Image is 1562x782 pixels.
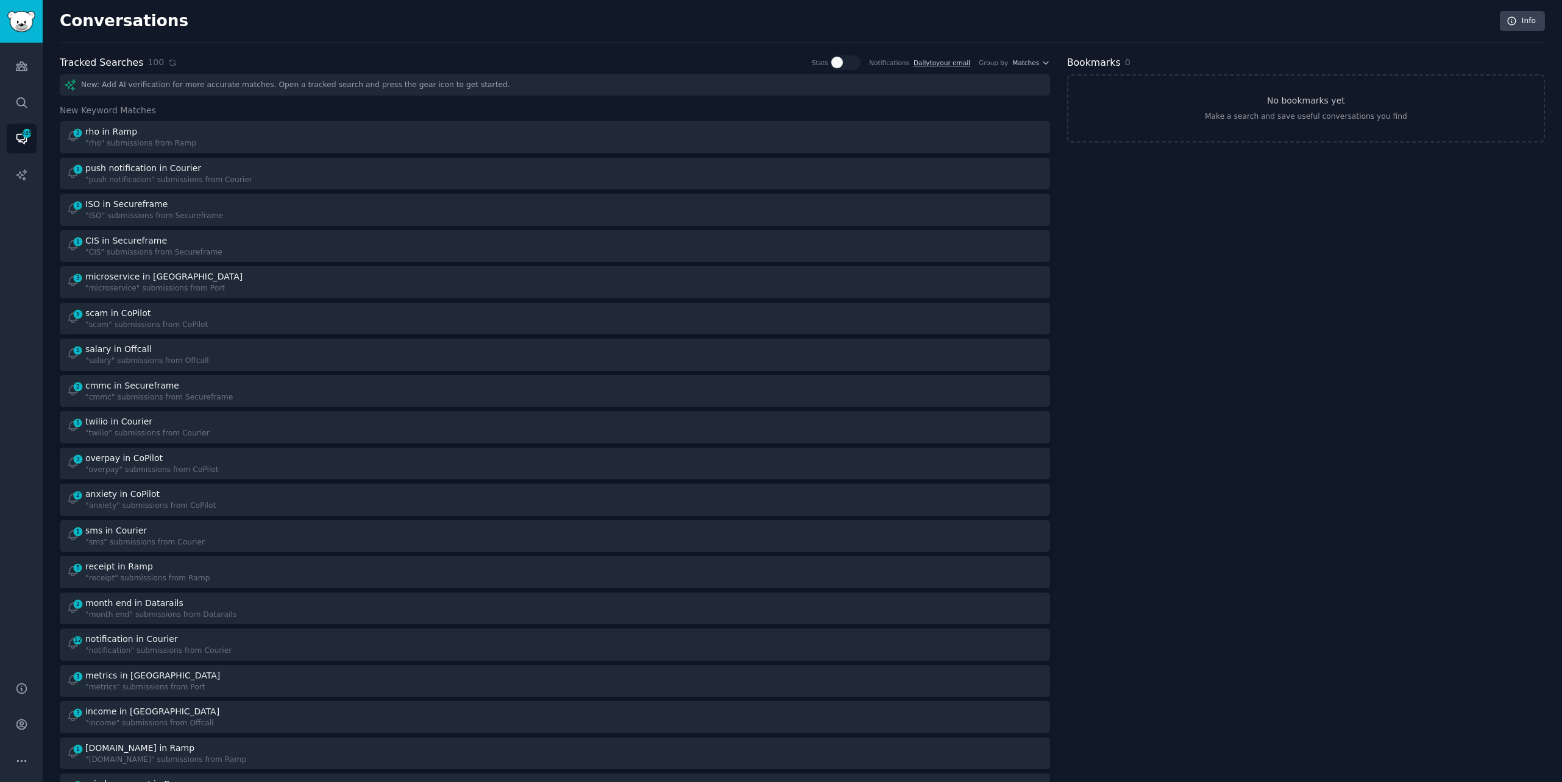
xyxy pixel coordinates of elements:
div: salary in Offcall [85,343,152,356]
span: 1 [73,201,83,210]
div: income in [GEOGRAPHIC_DATA] [85,705,219,718]
h2: Tracked Searches [60,55,143,71]
a: 2anxiety in CoPilot"anxiety" submissions from CoPilot [60,484,1050,516]
div: receipt in Ramp [85,560,153,573]
div: anxiety in CoPilot [85,488,160,501]
div: ISO in Secureframe [85,198,168,211]
a: 3metrics in [GEOGRAPHIC_DATA]"metrics" submissions from Port [60,665,1050,697]
div: "ISO" submissions from Secureframe [85,211,223,222]
a: Info [1500,11,1545,32]
a: 1twilio in Courier"twilio" submissions from Courier [60,411,1050,443]
span: Matches [1012,58,1039,67]
div: "cmmc" submissions from Secureframe [85,392,233,403]
a: 1sms in Courier"sms" submissions from Courier [60,520,1050,552]
a: 2cmmc in Secureframe"cmmc" submissions from Secureframe [60,375,1050,407]
div: "microservice" submissions from Port [85,283,245,294]
div: "month end" submissions from Datarails [85,610,236,621]
span: 3 [73,273,83,282]
div: "sms" submissions from Courier [85,537,205,548]
div: cmmc in Secureframe [85,379,179,392]
span: 245 [21,129,32,138]
div: "rho" submissions from Ramp [85,138,196,149]
div: "anxiety" submissions from CoPilot [85,501,216,512]
img: GummySearch logo [7,11,35,32]
div: notification in Courier [85,633,178,646]
a: 245 [7,124,37,153]
div: sms in Courier [85,524,147,537]
div: scam in CoPilot [85,307,151,320]
div: microservice in [GEOGRAPHIC_DATA] [85,270,243,283]
span: 5 [73,310,83,319]
a: 1[DOMAIN_NAME] in Ramp"[DOMAIN_NAME]" submissions from Ramp [60,738,1050,770]
a: 3microservice in [GEOGRAPHIC_DATA]"microservice" submissions from Port [60,266,1050,298]
div: "metrics" submissions from Port [85,682,222,693]
span: 3 [73,455,83,463]
span: 5 [73,346,83,354]
div: "push notification" submissions from Courier [85,175,252,186]
div: Notifications [869,58,909,67]
div: "scam" submissions from CoPilot [85,320,208,331]
span: 2 [73,600,83,608]
div: "income" submissions from Offcall [85,718,222,729]
span: 1 [73,165,83,174]
a: 5salary in Offcall"salary" submissions from Offcall [60,339,1050,371]
span: 100 [147,56,164,69]
span: 1 [73,418,83,427]
div: "overpay" submissions from CoPilot [85,465,219,476]
a: 1push notification in Courier"push notification" submissions from Courier [60,158,1050,190]
div: CIS in Secureframe [85,234,167,247]
div: [DOMAIN_NAME] in Ramp [85,742,194,755]
div: "notification" submissions from Courier [85,646,232,657]
span: 0 [1125,57,1131,67]
div: twilio in Courier [85,415,152,428]
a: 5receipt in Ramp"receipt" submissions from Ramp [60,556,1050,588]
div: New: Add AI verification for more accurate matches. Open a tracked search and press the gear icon... [60,74,1050,96]
div: Group by [979,58,1008,67]
h2: Bookmarks [1067,55,1121,71]
div: month end in Datarails [85,597,183,610]
a: 2rho in Ramp"rho" submissions from Ramp [60,121,1050,153]
a: 5scam in CoPilot"scam" submissions from CoPilot [60,303,1050,335]
div: rho in Ramp [85,125,137,138]
h2: Conversations [60,12,188,31]
div: overpay in CoPilot [85,452,163,465]
a: 2month end in Datarails"month end" submissions from Datarails [60,593,1050,625]
span: 12 [73,636,83,644]
a: Dailytoyour email [914,59,970,66]
span: 3 [73,708,83,717]
div: Make a search and save useful conversations you find [1205,111,1407,122]
a: 3income in [GEOGRAPHIC_DATA]"income" submissions from Offcall [60,701,1050,733]
span: 2 [73,382,83,391]
span: New Keyword Matches [60,104,156,117]
span: 2 [73,491,83,499]
a: 1CIS in Secureframe"CIS" submissions from Secureframe [60,230,1050,262]
button: Matches [1012,58,1049,67]
span: 5 [73,563,83,572]
a: 12notification in Courier"notification" submissions from Courier [60,629,1050,661]
div: "receipt" submissions from Ramp [85,573,210,584]
span: 3 [73,672,83,681]
h3: No bookmarks yet [1267,94,1345,107]
div: "twilio" submissions from Courier [85,428,210,439]
div: "salary" submissions from Offcall [85,356,209,367]
div: "CIS" submissions from Secureframe [85,247,222,258]
div: "[DOMAIN_NAME]" submissions from Ramp [85,755,246,766]
span: 1 [73,527,83,536]
span: 2 [73,129,83,137]
div: push notification in Courier [85,162,201,175]
a: 3overpay in CoPilot"overpay" submissions from CoPilot [60,448,1050,480]
a: 1ISO in Secureframe"ISO" submissions from Secureframe [60,194,1050,226]
span: 1 [73,745,83,753]
a: No bookmarks yetMake a search and save useful conversations you find [1067,74,1545,143]
div: metrics in [GEOGRAPHIC_DATA] [85,669,220,682]
span: 1 [73,238,83,246]
div: Stats [812,58,828,67]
